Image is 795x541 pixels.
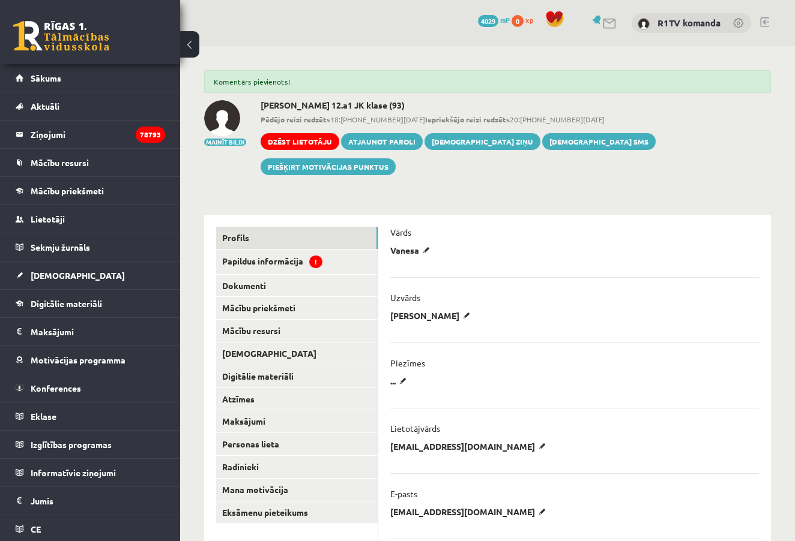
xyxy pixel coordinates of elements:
span: ! [309,256,322,268]
a: Motivācijas programma [16,346,165,374]
span: Informatīvie ziņojumi [31,467,116,478]
span: Motivācijas programma [31,354,125,365]
i: 78793 [136,127,165,143]
a: Konferences [16,374,165,402]
p: ... [390,375,411,386]
a: Maksājumi [16,318,165,345]
a: Izglītības programas [16,431,165,458]
span: Mācību priekšmeti [31,185,104,196]
p: [EMAIL_ADDRESS][DOMAIN_NAME] [390,441,550,452]
a: Lietotāji [16,205,165,233]
a: 0 xp [512,15,539,25]
a: Personas lieta [216,433,378,455]
span: 18:[PHONE_NUMBER][DATE] 20:[PHONE_NUMBER][DATE] [261,114,771,125]
a: Sākums [16,64,165,92]
a: [DEMOGRAPHIC_DATA] SMS [542,133,656,150]
a: Digitālie materiāli [16,290,165,317]
legend: Ziņojumi [31,121,165,148]
span: 0 [512,15,524,27]
img: R1TV komanda [638,18,650,30]
p: Uzvārds [390,292,420,303]
span: Sākums [31,73,61,83]
a: [DEMOGRAPHIC_DATA] [216,342,378,365]
a: Maksājumi [216,410,378,432]
span: CE [31,524,41,534]
a: Eksāmenu pieteikums [216,501,378,524]
b: Iepriekšējo reizi redzēts [425,115,510,124]
a: 4029 mP [478,15,510,25]
span: Jumis [31,495,53,506]
a: [DEMOGRAPHIC_DATA] ziņu [425,133,540,150]
span: [DEMOGRAPHIC_DATA] [31,270,125,281]
p: Piezīmes [390,357,425,368]
a: Dokumenti [216,275,378,297]
div: Komentārs pievienots! [204,70,771,93]
a: Atjaunot paroli [341,133,423,150]
span: Digitālie materiāli [31,298,102,309]
a: Ziņojumi78793 [16,121,165,148]
a: Rīgas 1. Tālmācības vidusskola [13,21,109,51]
p: E-pasts [390,488,417,499]
a: Mācību priekšmeti [16,177,165,205]
a: Papildus informācija! [216,250,378,274]
span: Mācību resursi [31,157,89,168]
a: [DEMOGRAPHIC_DATA] [16,262,165,289]
a: R1TV komanda [657,17,721,29]
p: Vārds [390,227,411,238]
p: Lietotājvārds [390,423,440,434]
a: Piešķirt motivācijas punktus [261,158,396,175]
a: Profils [216,227,378,249]
p: [PERSON_NAME] [390,310,474,321]
p: [EMAIL_ADDRESS][DOMAIN_NAME] [390,506,550,517]
a: Mācību priekšmeti [216,297,378,319]
p: Vanesa [390,245,434,256]
img: Vanesa Kučere [204,100,240,136]
a: Informatīvie ziņojumi [16,459,165,486]
a: Mācību resursi [216,320,378,342]
legend: Maksājumi [31,318,165,345]
span: xp [525,15,533,25]
span: Lietotāji [31,214,65,224]
span: Sekmju žurnāls [31,242,90,253]
a: Dzēst lietotāju [261,133,339,150]
a: Digitālie materiāli [216,365,378,387]
a: Eklase [16,402,165,430]
a: Mana motivācija [216,479,378,501]
span: Konferences [31,383,81,393]
a: Mācību resursi [16,149,165,176]
span: Aktuāli [31,101,59,112]
a: Sekmju žurnāls [16,233,165,261]
a: Radinieki [216,456,378,478]
span: Eklase [31,411,56,422]
span: 4029 [478,15,498,27]
span: mP [500,15,510,25]
a: Aktuāli [16,92,165,120]
button: Mainīt bildi [204,139,246,146]
a: Atzīmes [216,388,378,410]
h2: [PERSON_NAME] 12.a1 JK klase (93) [261,100,771,110]
span: Izglītības programas [31,439,112,450]
a: Jumis [16,487,165,515]
b: Pēdējo reizi redzēts [261,115,330,124]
